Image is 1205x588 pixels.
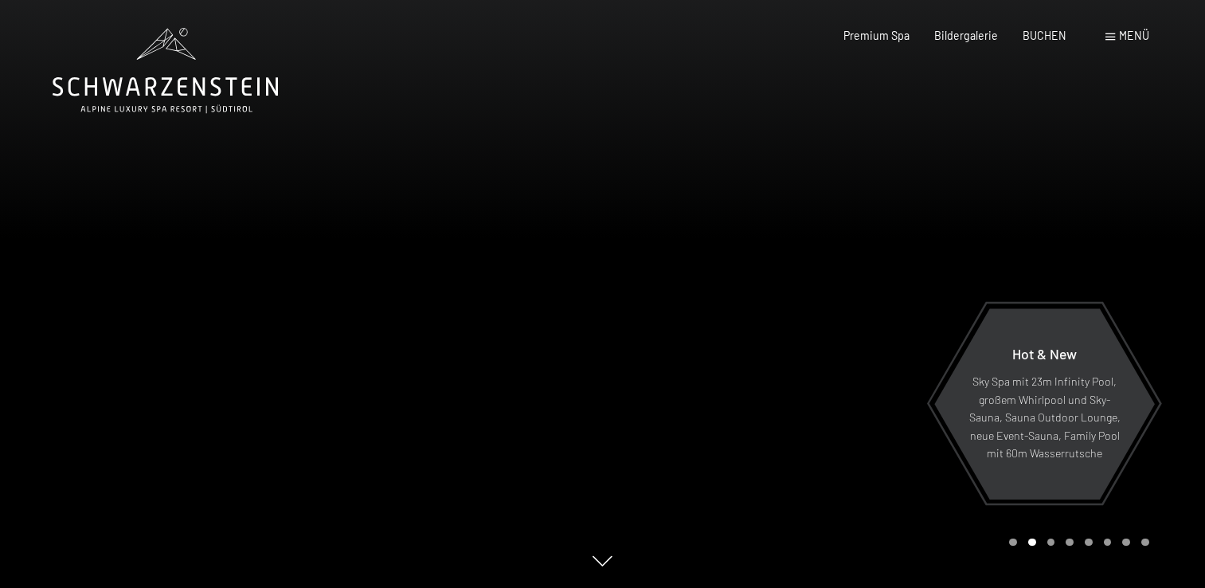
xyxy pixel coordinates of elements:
[1141,539,1149,547] div: Carousel Page 8
[1009,539,1017,547] div: Carousel Page 1
[933,308,1156,500] a: Hot & New Sky Spa mit 23m Infinity Pool, großem Whirlpool und Sky-Sauna, Sauna Outdoor Lounge, ne...
[1047,539,1055,547] div: Carousel Page 3
[1066,539,1074,547] div: Carousel Page 4
[934,29,998,42] a: Bildergalerie
[1004,539,1148,547] div: Carousel Pagination
[1028,539,1036,547] div: Carousel Page 2 (Current Slide)
[1119,29,1149,42] span: Menü
[843,29,910,42] a: Premium Spa
[1085,539,1093,547] div: Carousel Page 5
[1104,539,1112,547] div: Carousel Page 6
[1122,539,1130,547] div: Carousel Page 7
[968,373,1121,463] p: Sky Spa mit 23m Infinity Pool, großem Whirlpool und Sky-Sauna, Sauna Outdoor Lounge, neue Event-S...
[1023,29,1066,42] a: BUCHEN
[1012,345,1077,363] span: Hot & New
